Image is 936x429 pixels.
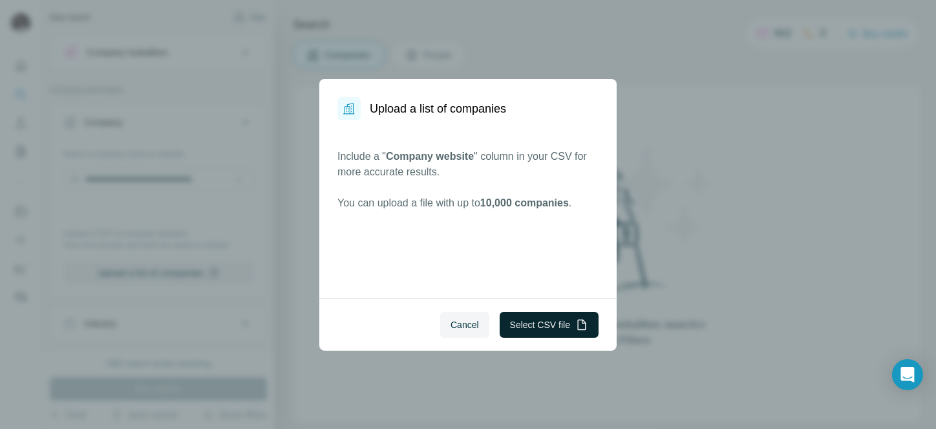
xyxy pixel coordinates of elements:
[500,312,599,338] button: Select CSV file
[440,312,489,338] button: Cancel
[480,197,569,208] span: 10,000 companies
[337,149,599,180] p: Include a " " column in your CSV for more accurate results.
[370,100,506,118] h1: Upload a list of companies
[386,151,474,162] span: Company website
[337,195,599,211] p: You can upload a file with up to .
[451,318,479,331] span: Cancel
[892,359,923,390] div: Open Intercom Messenger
